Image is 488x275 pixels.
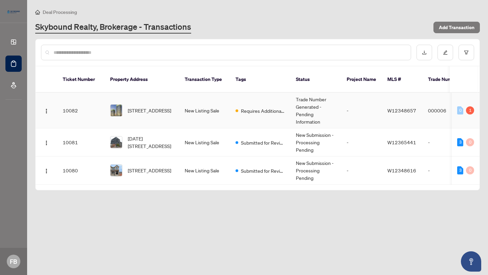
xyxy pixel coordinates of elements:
button: Logo [41,165,52,176]
span: download [422,50,427,55]
td: 10082 [57,93,105,128]
th: Trade Number [423,66,470,93]
span: Add Transaction [439,22,474,33]
span: Requires Additional Docs [241,107,285,114]
td: New Listing Sale [179,128,230,156]
td: - [423,156,470,185]
td: New Listing Sale [179,93,230,128]
span: FB [10,257,17,266]
td: 10081 [57,128,105,156]
th: Tags [230,66,290,93]
a: Skybound Realty, Brokerage - Transactions [35,21,191,34]
th: Project Name [341,66,382,93]
td: - [423,128,470,156]
div: 0 [457,106,463,114]
span: home [35,10,40,15]
button: Logo [41,105,52,116]
img: Logo [44,108,49,114]
th: Property Address [105,66,179,93]
td: New Submission - Processing Pending [290,128,341,156]
button: filter [459,45,474,60]
img: logo [5,8,22,15]
span: edit [443,50,448,55]
button: Add Transaction [433,22,480,33]
img: Logo [44,140,49,146]
div: 0 [466,138,474,146]
img: thumbnail-img [110,165,122,176]
span: W12348616 [387,167,416,173]
td: New Listing Sale [179,156,230,185]
span: Submitted for Review [241,167,285,174]
td: 000006 [423,93,470,128]
div: 3 [457,166,463,174]
span: filter [464,50,469,55]
img: Logo [44,168,49,174]
span: [DATE][STREET_ADDRESS] [128,135,174,150]
th: Transaction Type [179,66,230,93]
button: Open asap [461,251,481,272]
img: thumbnail-img [110,105,122,116]
td: Trade Number Generated - Pending Information [290,93,341,128]
th: Ticket Number [57,66,105,93]
div: 1 [466,106,474,114]
td: - [341,128,382,156]
th: Status [290,66,341,93]
span: Deal Processing [43,9,77,15]
span: Submitted for Review [241,139,285,146]
button: edit [438,45,453,60]
td: - [341,93,382,128]
div: 3 [457,138,463,146]
button: download [416,45,432,60]
th: MLS # [382,66,423,93]
img: thumbnail-img [110,136,122,148]
span: [STREET_ADDRESS] [128,107,171,114]
span: W12365441 [387,139,416,145]
button: Logo [41,137,52,148]
td: 10080 [57,156,105,185]
td: - [341,156,382,185]
span: [STREET_ADDRESS] [128,167,171,174]
span: W12348657 [387,107,416,113]
div: 0 [466,166,474,174]
td: New Submission - Processing Pending [290,156,341,185]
